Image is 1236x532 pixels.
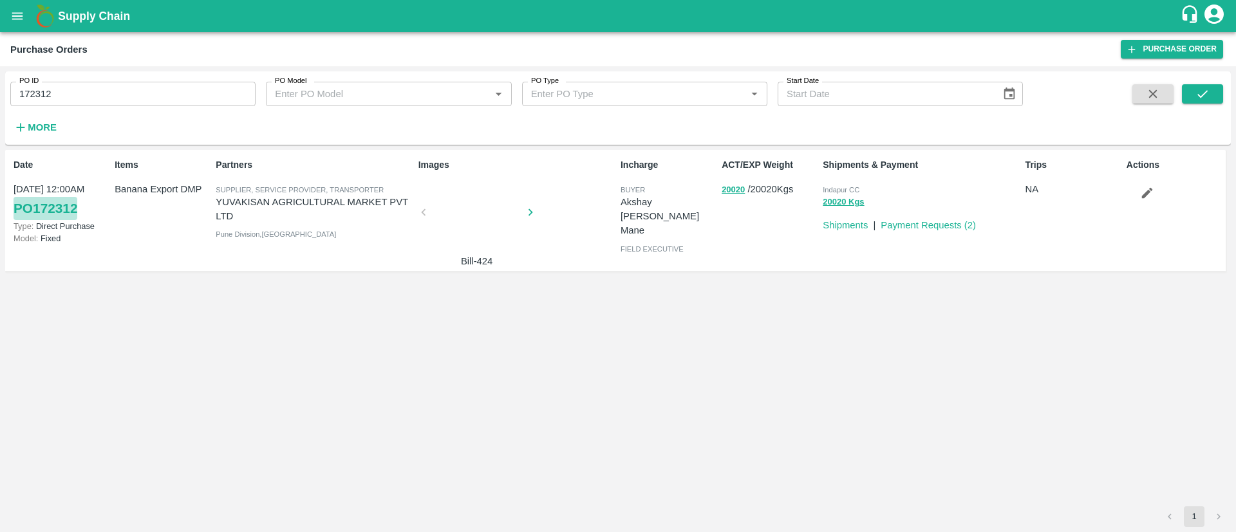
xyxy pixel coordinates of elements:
[722,182,818,197] p: / 20020 Kgs
[28,122,57,133] strong: More
[1127,158,1222,172] p: Actions
[14,182,109,196] p: [DATE] 12:00AM
[778,82,992,106] input: Start Date
[14,197,77,220] a: PO172312
[1025,182,1121,196] p: NA
[621,186,645,194] span: buyer
[19,76,39,86] label: PO ID
[823,186,859,194] span: Indapur CC
[14,234,38,243] span: Model:
[722,183,745,197] button: 20020
[868,213,876,232] div: |
[14,221,33,231] span: Type:
[1121,40,1223,59] a: Purchase Order
[58,10,130,23] b: Supply Chain
[216,195,413,224] p: YUVAKISAN AGRICULTURAL MARKET PVT LTD
[1157,506,1231,527] nav: pagination navigation
[14,232,109,244] p: Fixed
[14,220,109,232] p: Direct Purchase
[216,158,413,172] p: Partners
[418,158,615,172] p: Images
[14,158,109,172] p: Date
[216,186,384,194] span: Supplier, Service Provider, Transporter
[997,82,1022,106] button: Choose date
[722,158,818,172] p: ACT/EXP Weight
[526,86,726,102] input: Enter PO Type
[621,195,716,238] p: Akshay [PERSON_NAME] Mane
[1184,506,1204,527] button: page 1
[531,76,559,86] label: PO Type
[275,76,307,86] label: PO Model
[881,220,976,230] a: Payment Requests (2)
[1203,3,1226,30] div: account of current user
[270,86,469,102] input: Enter PO Model
[621,158,716,172] p: Incharge
[58,7,1180,25] a: Supply Chain
[823,195,864,210] button: 20020 Kgs
[32,3,58,29] img: logo
[10,82,256,106] input: Enter PO ID
[823,158,1020,172] p: Shipments & Payment
[490,86,507,102] button: Open
[787,76,819,86] label: Start Date
[216,230,336,238] span: Pune Division , [GEOGRAPHIC_DATA]
[10,116,60,138] button: More
[1025,158,1121,172] p: Trips
[746,86,763,102] button: Open
[115,182,211,196] p: Banana Export DMP
[10,41,88,58] div: Purchase Orders
[429,254,525,268] p: Bill-424
[3,1,32,31] button: open drawer
[115,158,211,172] p: Items
[823,220,868,230] a: Shipments
[1180,5,1203,28] div: customer-support
[621,245,684,253] span: field executive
